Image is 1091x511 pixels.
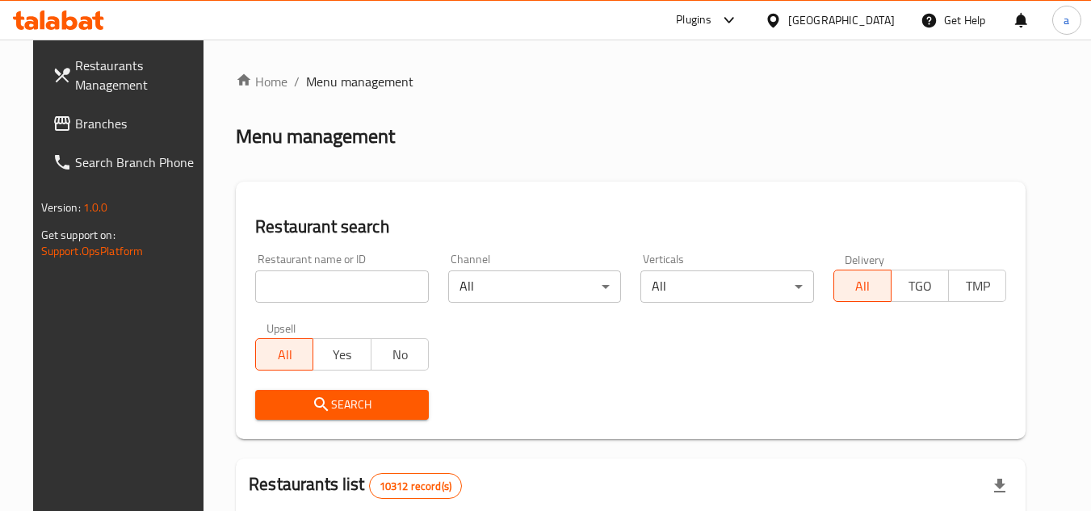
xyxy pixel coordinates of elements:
[75,153,203,172] span: Search Branch Phone
[845,253,885,265] label: Delivery
[236,124,395,149] h2: Menu management
[255,270,429,303] input: Search for restaurant name or ID..
[313,338,371,371] button: Yes
[370,479,461,494] span: 10312 record(s)
[75,114,203,133] span: Branches
[255,338,313,371] button: All
[640,270,814,303] div: All
[788,11,895,29] div: [GEOGRAPHIC_DATA]
[262,343,307,366] span: All
[371,338,429,371] button: No
[41,241,144,262] a: Support.OpsPlatform
[955,274,1000,298] span: TMP
[898,274,942,298] span: TGO
[40,46,216,104] a: Restaurants Management
[255,215,1006,239] h2: Restaurant search
[255,390,429,420] button: Search
[83,197,108,218] span: 1.0.0
[249,472,462,499] h2: Restaurants list
[236,72,1026,91] nav: breadcrumb
[75,56,203,94] span: Restaurants Management
[40,143,216,182] a: Search Branch Phone
[40,104,216,143] a: Branches
[676,10,711,30] div: Plugins
[841,274,885,298] span: All
[41,197,81,218] span: Version:
[294,72,300,91] li: /
[236,72,287,91] a: Home
[448,270,622,303] div: All
[1064,11,1069,29] span: a
[833,270,892,302] button: All
[369,473,462,499] div: Total records count
[268,395,416,415] span: Search
[948,270,1006,302] button: TMP
[306,72,413,91] span: Menu management
[378,343,422,366] span: No
[891,270,949,302] button: TGO
[266,322,296,333] label: Upsell
[320,343,364,366] span: Yes
[980,467,1019,505] div: Export file
[41,224,115,245] span: Get support on:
